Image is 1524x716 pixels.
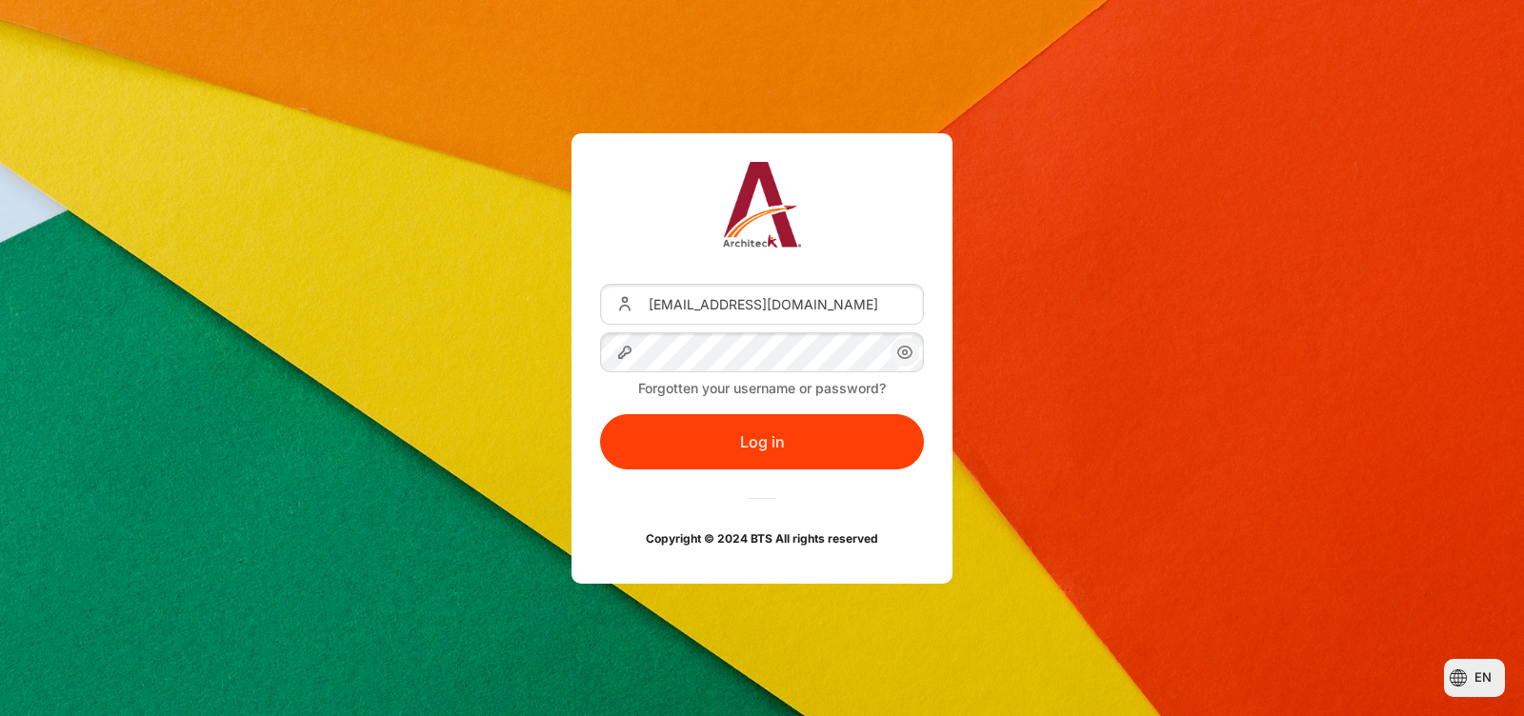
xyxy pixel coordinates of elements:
a: Architeck [723,162,802,255]
img: Architeck [723,162,802,248]
a: Forgotten your username or password? [638,380,886,396]
strong: Copyright © 2024 BTS All rights reserved [646,531,878,546]
input: Username or Email Address [600,284,924,324]
span: en [1474,668,1492,687]
button: Languages [1444,659,1505,697]
button: Log in [600,414,924,469]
